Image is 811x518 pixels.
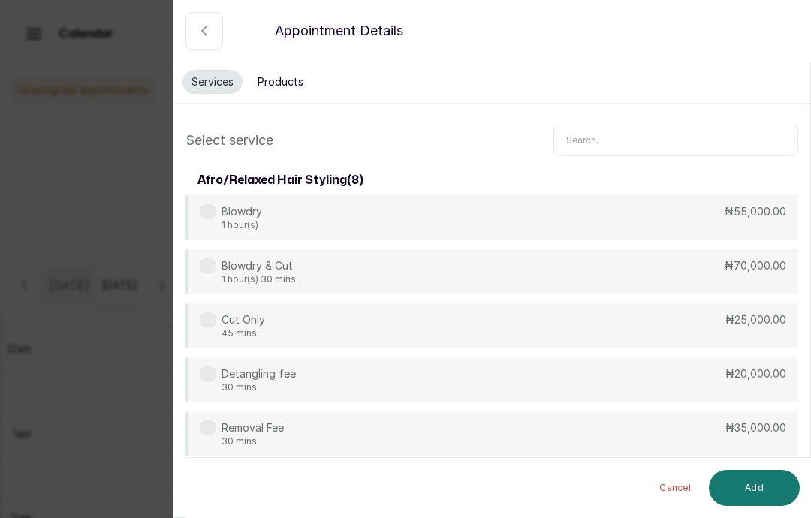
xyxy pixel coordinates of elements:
p: Blowdry [222,204,262,219]
p: ₦35,000.00 [725,420,786,435]
input: Search. [553,125,798,156]
button: Cancel [647,470,703,506]
p: 30 mins [222,381,296,393]
p: Detangling fee [222,366,296,381]
button: Products [249,70,312,94]
p: Blowdry & Cut [222,258,296,273]
p: ₦20,000.00 [725,366,786,381]
p: ₦55,000.00 [725,204,786,219]
p: ₦25,000.00 [725,312,786,327]
p: 45 mins [222,327,265,339]
p: ₦70,000.00 [725,258,786,273]
p: 1 hour(s) [222,219,262,231]
p: Appointment Details [275,20,403,41]
p: 1 hour(s) 30 mins [222,273,296,285]
h3: afro/relaxed hair styling ( 8 ) [197,171,363,189]
p: 30 mins [222,435,284,447]
p: Select service [185,130,273,151]
p: Cut Only [222,312,265,327]
p: Removal Fee [222,420,284,435]
button: Add [709,470,800,506]
button: Services [182,70,243,94]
